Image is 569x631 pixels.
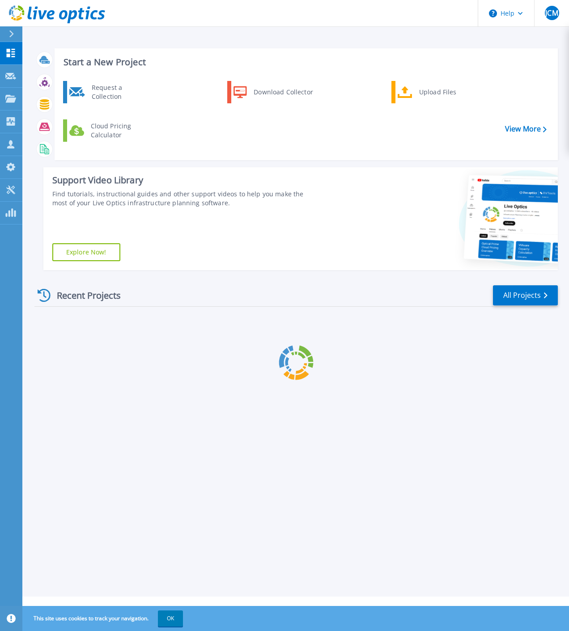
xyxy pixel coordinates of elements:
a: Cloud Pricing Calculator [63,119,155,142]
div: Cloud Pricing Calculator [86,122,153,140]
a: All Projects [493,285,558,305]
h3: Start a New Project [64,57,546,67]
a: Download Collector [227,81,319,103]
div: Find tutorials, instructional guides and other support videos to help you make the most of your L... [52,190,320,208]
a: Upload Files [391,81,483,103]
div: Upload Files [415,83,481,101]
div: Recent Projects [34,284,133,306]
a: View More [505,125,547,133]
a: Request a Collection [63,81,155,103]
span: JCM [545,9,558,17]
div: Request a Collection [87,83,153,101]
div: Support Video Library [52,174,320,186]
button: OK [158,610,183,627]
a: Explore Now! [52,243,120,261]
span: This site uses cookies to track your navigation. [25,610,183,627]
div: Download Collector [249,83,317,101]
